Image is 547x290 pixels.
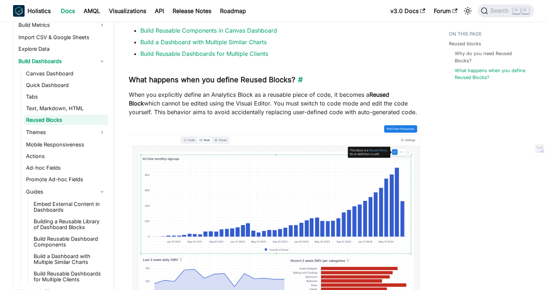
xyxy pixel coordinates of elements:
[79,5,105,17] a: AMQL
[24,115,108,125] a: Reused Blocks
[24,186,108,198] a: Guides
[31,216,108,232] a: Building a Reusable Library of Dashboard Blocks
[31,269,108,285] a: Build Reusable Dashboards for Multiple Clients
[24,174,108,185] a: Promote Ad-hoc Fields
[16,19,108,31] a: Build Metrics
[105,5,150,17] a: Visualizations
[56,5,79,17] a: Docs
[140,27,277,34] a: Build Reusable Components in Canvas Dashboard
[27,7,51,15] b: Holistics
[31,234,108,250] a: Build Reusable Dashboard Components
[140,50,268,57] a: Build Reusable Dashboards for Multiple Clients
[455,50,527,64] a: Why do you need Reused Blocks?
[16,32,108,42] a: Import CSV & Google Sheets
[24,103,108,113] a: Text, Markdown, HTML
[16,44,108,54] a: Explore Data
[24,163,108,173] a: Ad-hoc Fields
[129,90,420,116] p: When you explicitly define an Analytics Block as a reusable piece of code, it becomes a which can...
[488,8,513,14] span: Search
[16,55,108,67] a: Build Dashboards
[140,38,267,46] a: Build a Dashboard with Multiple Similar Charts
[449,40,481,47] a: Reused blocks
[13,5,51,17] a: HolisticsHolistics
[462,5,474,17] button: Switch between dark and light mode (currently light mode)
[150,5,168,17] a: API
[31,199,108,215] a: Embed External Content in Dashboards
[513,7,520,14] kbd: ⌘
[31,251,108,267] a: Build a Dashboard with Multiple Similar Charts
[129,75,420,84] h3: What happens when you define Reused Blocks?
[24,69,108,79] a: Canvas Dashboard
[168,5,216,17] a: Release Notes
[295,75,303,84] a: Direct link to What happens when you define Reused Blocks?
[216,5,250,17] a: Roadmap
[13,5,25,17] img: Holistics
[24,80,108,90] a: Quick Dashboard
[24,151,108,161] a: Actions
[386,5,429,17] a: v3.0 Docs
[24,140,108,150] a: Mobile Responsiveness
[522,7,529,14] kbd: K
[429,5,462,17] a: Forum
[6,22,114,290] nav: Docs sidebar
[24,92,108,102] a: Tabs
[24,127,108,138] a: Themes
[455,67,527,81] a: What happens when you define Reused Blocks?
[478,4,534,17] button: Search (Command+K)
